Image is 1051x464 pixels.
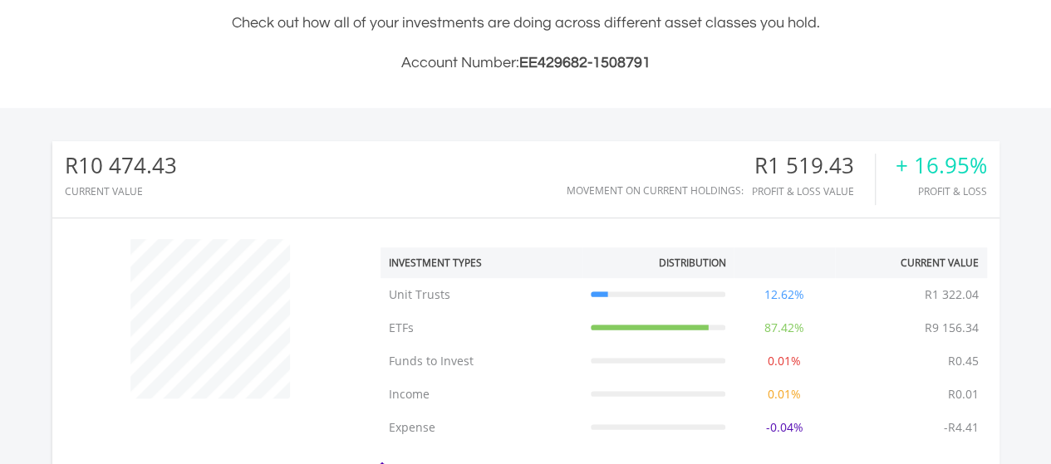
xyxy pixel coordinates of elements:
td: ETFs [381,311,582,344]
div: Movement on Current Holdings: [567,185,744,196]
td: Income [381,378,582,411]
span: EE429682-1508791 [519,55,651,71]
div: Distribution [658,256,725,270]
div: R10 474.43 [65,154,177,178]
td: Unit Trusts [381,278,582,311]
td: R0.45 [940,344,987,378]
td: -R4.41 [936,411,987,444]
div: CURRENT VALUE [65,186,177,197]
td: Funds to Invest [381,344,582,378]
div: Check out how all of your investments are doing across different asset classes you hold. [52,12,999,75]
div: Profit & Loss Value [752,186,875,197]
h3: Account Number: [52,51,999,75]
div: R1 519.43 [752,154,875,178]
td: 87.42% [734,311,835,344]
td: -0.04% [734,411,835,444]
td: Expense [381,411,582,444]
td: 12.62% [734,278,835,311]
div: Profit & Loss [896,186,987,197]
td: 0.01% [734,344,835,378]
th: Investment Types [381,247,582,278]
td: 0.01% [734,378,835,411]
div: + 16.95% [896,154,987,178]
td: R0.01 [940,378,987,411]
th: Current Value [835,247,987,278]
td: R1 322.04 [916,278,987,311]
td: R9 156.34 [916,311,987,344]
